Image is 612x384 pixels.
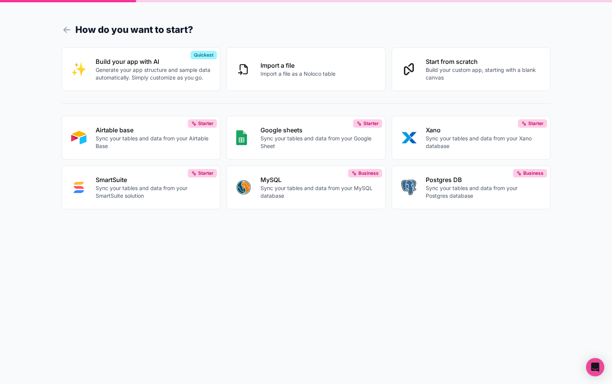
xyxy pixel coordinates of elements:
[358,170,379,176] span: Business
[198,120,213,127] span: Starter
[260,125,376,135] p: Google sheets
[226,116,386,159] button: GOOGLE_SHEETSGoogle sheetsSync your tables and data from your Google SheetStarter
[226,47,386,91] button: Import a fileImport a file as a Noloco table
[71,180,86,195] img: SMART_SUITE
[198,170,213,176] span: Starter
[260,175,376,184] p: MySQL
[392,166,551,209] button: POSTGRESPostgres DBSync your tables and data from your Postgres databaseBusiness
[96,66,211,81] p: Generate your app structure and sample data automatically. Simply customize as you go.
[426,57,541,66] p: Start from scratch
[260,61,335,70] p: Import a file
[426,66,541,81] p: Build your custom app, starting with a blank canvas
[236,180,251,195] img: MYSQL
[96,135,211,150] p: Sync your tables and data from your Airtable Base
[523,170,544,176] span: Business
[260,135,376,150] p: Sync your tables and data from your Google Sheet
[426,125,541,135] p: Xano
[401,180,416,195] img: POSTGRES
[392,116,551,159] button: XANOXanoSync your tables and data from your Xano databaseStarter
[62,23,551,37] h1: How do you want to start?
[62,116,221,159] button: AIRTABLEAirtable baseSync your tables and data from your Airtable BaseStarter
[392,47,551,91] button: Start from scratchBuild your custom app, starting with a blank canvas
[71,62,86,77] img: INTERNAL_WITH_AI
[260,184,376,200] p: Sync your tables and data from your MySQL database
[528,120,544,127] span: Starter
[96,175,211,184] p: SmartSuite
[363,120,379,127] span: Starter
[426,184,541,200] p: Sync your tables and data from your Postgres database
[96,57,211,66] p: Build your app with AI
[190,51,217,59] div: Quickest
[96,125,211,135] p: Airtable base
[426,175,541,184] p: Postgres DB
[62,166,221,209] button: SMART_SUITESmartSuiteSync your tables and data from your SmartSuite solutionStarter
[426,135,541,150] p: Sync your tables and data from your Xano database
[96,184,211,200] p: Sync your tables and data from your SmartSuite solution
[586,358,604,376] div: Open Intercom Messenger
[62,47,221,91] button: INTERNAL_WITH_AIBuild your app with AIGenerate your app structure and sample data automatically. ...
[401,130,417,145] img: XANO
[236,130,247,145] img: GOOGLE_SHEETS
[260,70,335,78] p: Import a file as a Noloco table
[226,166,386,209] button: MYSQLMySQLSync your tables and data from your MySQL databaseBusiness
[71,130,86,145] img: AIRTABLE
